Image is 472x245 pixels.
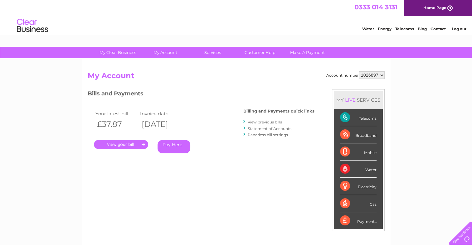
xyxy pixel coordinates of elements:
div: MY SERVICES [334,91,383,109]
a: Pay Here [158,140,190,153]
td: Your latest bill [94,109,139,118]
h2: My Account [88,71,385,83]
a: My Account [139,47,191,58]
a: Water [362,26,374,31]
th: £37.87 [94,118,139,131]
div: Mobile [340,143,377,161]
a: Blog [418,26,427,31]
td: Invoice date [139,109,183,118]
a: Services [187,47,238,58]
div: Broadband [340,126,377,143]
a: . [94,140,148,149]
a: Paperless bill settings [248,132,288,137]
a: My Clear Business [92,47,144,58]
img: logo.png [17,16,48,35]
div: Account number [326,71,385,79]
a: Energy [378,26,392,31]
div: Gas [340,195,377,212]
th: [DATE] [139,118,183,131]
h4: Billing and Payments quick links [243,109,314,113]
a: Make A Payment [282,47,333,58]
div: Water [340,161,377,178]
a: Telecoms [395,26,414,31]
a: Customer Help [234,47,286,58]
a: Log out [451,26,466,31]
div: Electricity [340,178,377,195]
a: 0333 014 3131 [354,3,397,11]
div: Payments [340,212,377,229]
a: View previous bills [248,120,282,124]
a: Contact [431,26,446,31]
div: LIVE [344,97,357,103]
a: Statement of Accounts [248,126,291,131]
div: Telecoms [340,109,377,126]
div: Clear Business is a trading name of Verastar Limited (registered in [GEOGRAPHIC_DATA] No. 3667643... [89,3,384,30]
h3: Bills and Payments [88,89,314,100]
